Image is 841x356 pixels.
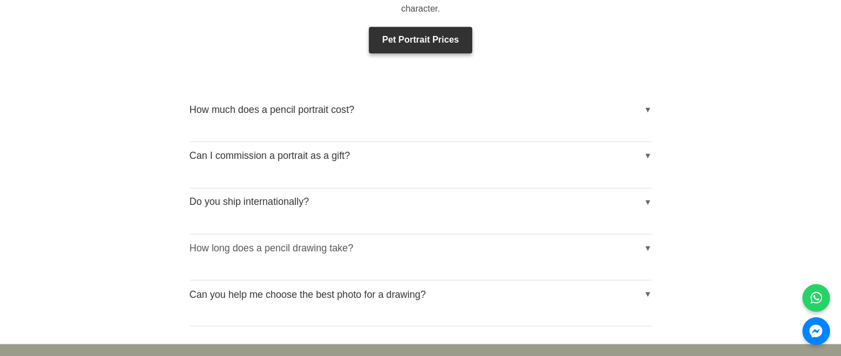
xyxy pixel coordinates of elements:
[190,142,652,169] button: Can I commission a portrait as a gift?
[190,96,652,123] button: How much does a pencil portrait cost?
[190,188,652,216] button: Do you ship internationally?
[802,317,830,345] a: Messenger
[369,27,472,53] a: Pet Portrait Prices
[190,234,652,262] button: How long does a pencil drawing take?
[190,280,652,308] button: Can you help me choose the best photo for a drawing?
[802,284,830,312] a: WhatsApp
